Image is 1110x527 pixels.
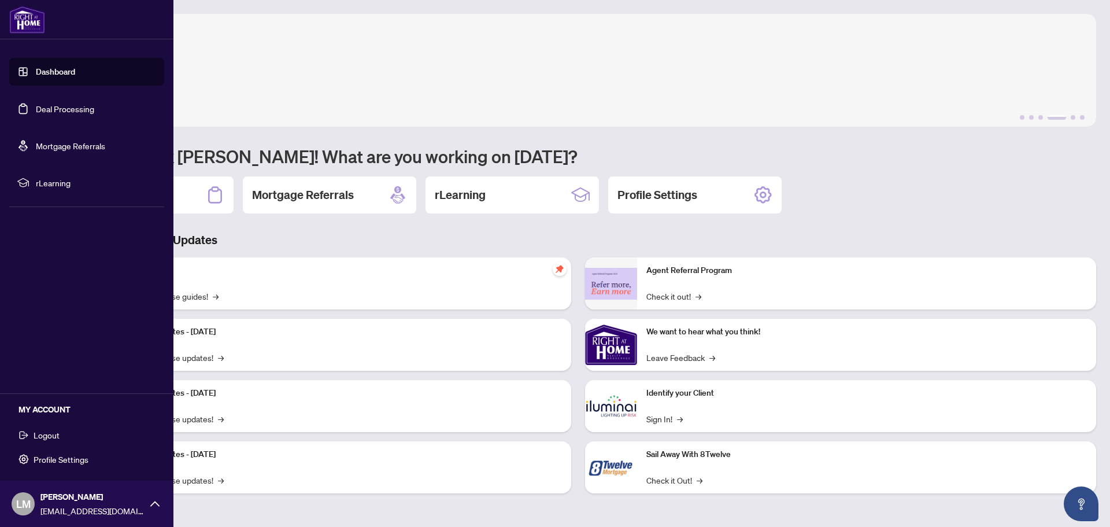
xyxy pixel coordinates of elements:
span: [EMAIL_ADDRESS][DOMAIN_NAME] [40,504,145,517]
span: → [677,412,683,425]
p: Agent Referral Program [646,264,1087,277]
a: Deal Processing [36,104,94,114]
span: Profile Settings [34,450,88,469]
span: → [213,290,219,303]
h2: rLearning [435,187,486,203]
span: → [218,351,224,364]
span: → [218,412,224,425]
p: We want to hear what you think! [646,326,1087,338]
button: Logout [9,425,164,445]
button: 5 [1071,115,1075,120]
span: → [709,351,715,364]
span: → [218,474,224,487]
img: Identify your Client [585,380,637,432]
span: rLearning [36,176,156,189]
span: LM [16,496,31,512]
span: → [697,474,702,487]
img: Sail Away With 8Twelve [585,441,637,493]
p: Self-Help [121,264,562,277]
p: Platform Updates - [DATE] [121,326,562,338]
h1: Welcome back [PERSON_NAME]! What are you working on [DATE]? [60,145,1096,167]
a: Mortgage Referrals [36,141,105,151]
h2: Mortgage Referrals [252,187,354,203]
p: Platform Updates - [DATE] [121,387,562,400]
p: Platform Updates - [DATE] [121,448,562,461]
span: Logout [34,426,60,444]
h3: Brokerage & Industry Updates [60,232,1096,248]
a: Leave Feedback→ [646,351,715,364]
button: 1 [1020,115,1024,120]
button: 6 [1080,115,1085,120]
a: Sign In!→ [646,412,683,425]
p: Sail Away With 8Twelve [646,448,1087,461]
button: 3 [1038,115,1043,120]
a: Dashboard [36,67,75,77]
img: Slide 3 [60,14,1096,127]
img: Agent Referral Program [585,268,637,300]
h2: Profile Settings [617,187,697,203]
span: → [695,290,701,303]
span: pushpin [553,262,567,276]
span: [PERSON_NAME] [40,491,145,503]
a: Check it Out!→ [646,474,702,487]
button: Profile Settings [9,449,164,469]
img: logo [9,6,45,34]
button: 2 [1029,115,1034,120]
button: 4 [1048,115,1066,120]
p: Identify your Client [646,387,1087,400]
button: Open asap [1064,487,1098,521]
a: Check it out!→ [646,290,701,303]
img: We want to hear what you think! [585,319,637,371]
h5: MY ACCOUNT [18,403,164,416]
